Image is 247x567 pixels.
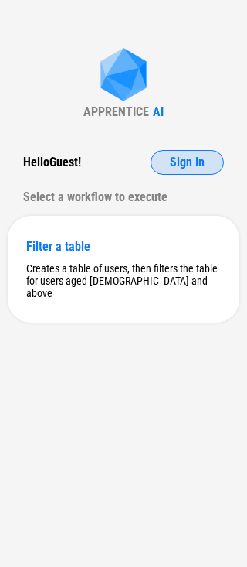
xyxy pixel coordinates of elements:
[93,48,154,104] img: Apprentice AI
[26,262,221,299] div: Creates a table of users, then filters the table for users aged [DEMOGRAPHIC_DATA] and above
[23,185,224,210] div: Select a workflow to execute
[153,104,164,119] div: AI
[83,104,149,119] div: APPRENTICE
[26,239,221,254] div: Filter a table
[23,150,81,175] div: Hello Guest !
[170,156,205,169] span: Sign In
[151,150,224,175] button: Sign In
